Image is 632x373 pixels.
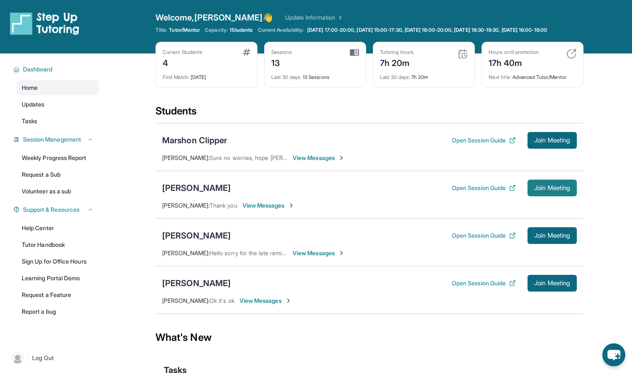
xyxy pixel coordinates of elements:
div: Hours until promotion [489,49,539,56]
span: View Messages [293,249,345,257]
div: 4 [163,56,202,69]
a: Updates [17,97,99,112]
span: [PERSON_NAME] : [162,297,209,304]
span: Hello sorry for the late reminder but our session will be starting right now [209,249,403,256]
img: Chevron-Right [338,250,345,256]
span: Last 30 days : [271,74,301,80]
a: Tasks [17,114,99,129]
span: | [27,353,29,363]
button: Join Meeting [528,227,577,244]
span: Thank you [209,202,237,209]
div: What's New [155,319,584,356]
span: Current Availability: [258,27,304,33]
img: logo [10,12,79,35]
span: Sure no worries, hope [PERSON_NAME] has an amazing birthday [DATE]! See him next week! [209,154,457,161]
a: Learning Portal Demo [17,271,99,286]
img: card [566,49,576,59]
div: 13 [271,56,292,69]
span: Support & Resources [23,206,79,214]
span: [PERSON_NAME] : [162,202,209,209]
img: Chevron-Right [285,297,292,304]
span: Join Meeting [534,185,570,190]
img: user-img [12,352,23,364]
img: Chevron Right [335,13,344,22]
div: 13 Sessions [271,69,359,81]
span: Updates [22,100,45,109]
a: Home [17,80,99,95]
span: Tasks [22,117,37,125]
div: Students [155,104,584,123]
button: Join Meeting [528,275,577,292]
div: [PERSON_NAME] [162,182,231,194]
button: Session Management [20,135,94,144]
span: [PERSON_NAME] : [162,154,209,161]
button: Support & Resources [20,206,94,214]
span: Home [22,84,38,92]
button: Join Meeting [528,132,577,149]
button: Open Session Guide [452,231,516,240]
a: Update Information [285,13,344,22]
div: [PERSON_NAME] [162,277,231,289]
div: 7h 20m [380,69,468,81]
a: Request a Feature [17,287,99,302]
button: Open Session Guide [452,136,516,145]
button: Join Meeting [528,180,577,196]
button: Dashboard [20,65,94,74]
img: Chevron-Right [288,202,295,209]
div: Current Students [163,49,202,56]
div: 17h 40m [489,56,539,69]
span: Dashboard [23,65,53,74]
a: Help Center [17,221,99,236]
span: View Messages [293,154,345,162]
span: View Messages [242,201,295,210]
span: Join Meeting [534,281,570,286]
span: Welcome, [PERSON_NAME] 👋 [155,12,273,23]
div: 7h 20m [380,56,413,69]
span: View Messages [240,297,292,305]
span: [DATE] 17:00-20:00, [DATE] 15:00-17:30, [DATE] 18:00-20:00, [DATE] 18:30-19:30, [DATE] 16:00-18:00 [307,27,547,33]
div: Sessions [271,49,292,56]
span: Join Meeting [534,138,570,143]
a: Report a bug [17,304,99,319]
span: Tutor/Mentor [169,27,200,33]
span: Capacity: [205,27,228,33]
span: [PERSON_NAME] : [162,249,209,256]
a: Request a Sub [17,167,99,182]
div: Advanced Tutor/Mentor [489,69,576,81]
span: Join Meeting [534,233,570,238]
a: Tutor Handbook [17,237,99,252]
img: card [243,49,250,56]
div: Tutoring hours [380,49,413,56]
a: Volunteer as a sub [17,184,99,199]
span: Next title : [489,74,511,80]
a: |Log Out [8,349,99,367]
span: Title: [155,27,167,33]
span: Log Out [32,354,54,362]
a: [DATE] 17:00-20:00, [DATE] 15:00-17:30, [DATE] 18:00-20:00, [DATE] 18:30-19:30, [DATE] 16:00-18:00 [306,27,549,33]
span: Ok it's ok [209,297,234,304]
span: First Match : [163,74,189,80]
img: card [350,49,359,56]
button: Open Session Guide [452,184,516,192]
span: Session Management [23,135,81,144]
div: [DATE] [163,69,250,81]
div: Marshon Clipper [162,134,227,146]
span: 1 Students [229,27,253,33]
a: Weekly Progress Report [17,150,99,165]
button: chat-button [602,343,625,366]
a: Sign Up for Office Hours [17,254,99,269]
span: Last 30 days : [380,74,410,80]
div: [PERSON_NAME] [162,230,231,241]
img: Chevron-Right [338,155,345,161]
button: Open Session Guide [452,279,516,287]
img: card [458,49,468,59]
